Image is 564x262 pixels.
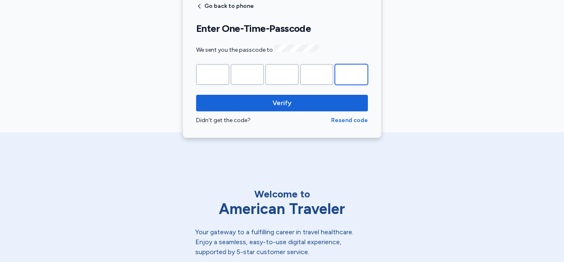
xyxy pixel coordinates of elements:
[196,3,254,10] button: Go back to phone
[273,98,291,108] span: Verify
[204,3,254,9] span: Go back to phone
[195,201,369,217] div: American Traveler
[196,46,319,53] span: We sent you the passcode to
[195,187,369,201] div: Welcome to
[335,64,368,85] input: Please enter OTP character 5
[331,116,368,125] button: Resend code
[195,227,369,257] div: Your gateway to a fulfilling career in travel healthcare. Enjoy a seamless, easy-to-use digital e...
[196,22,368,35] h1: Enter One-Time-Passcode
[196,116,331,125] div: Didn't get the code?
[196,64,229,85] input: Please enter OTP character 1
[196,95,368,111] button: Verify
[300,64,333,85] input: Please enter OTP character 4
[265,64,299,85] input: Please enter OTP character 3
[231,64,264,85] input: Please enter OTP character 2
